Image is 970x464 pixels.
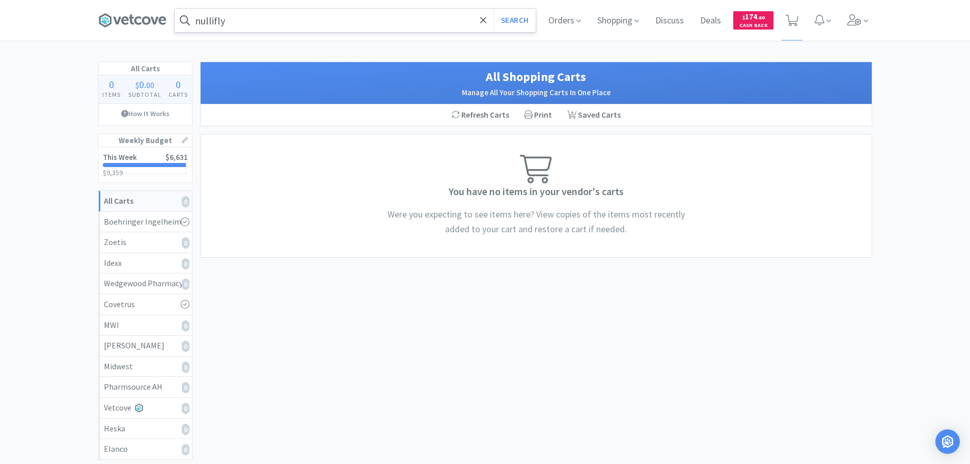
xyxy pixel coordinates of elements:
i: 0 [182,362,189,373]
h4: Items [99,90,125,99]
i: 0 [182,424,189,435]
i: 0 [182,341,189,352]
span: 174 [742,12,765,21]
a: Midwest0 [99,357,192,377]
a: All Carts0 [99,191,192,212]
span: 0 [176,78,181,91]
i: 0 [182,258,189,269]
div: Pharmsource AH [104,380,187,394]
div: [PERSON_NAME] [104,339,187,352]
a: Boehringer Ingelheim [99,212,192,233]
a: Vetcove0 [99,398,192,419]
i: 0 [182,444,189,455]
h4: Subtotal [124,90,165,99]
div: Elanco [104,443,187,456]
span: 0 [139,78,144,91]
a: MWI0 [99,315,192,336]
a: Covetrus [99,294,192,315]
h2: This Week [103,153,137,161]
a: Saved Carts [560,104,628,126]
button: Search [493,9,536,32]
div: Covetrus [104,298,187,311]
span: Cash Back [739,23,767,30]
a: $174.60Cash Back [733,7,773,34]
a: This Week$6,631$9,359 [99,147,192,182]
h4: Were you expecting to see items here? View copies of the items most recently added to your cart a... [383,207,689,237]
a: Heska0 [99,419,192,440]
i: 0 [182,382,189,393]
span: $ [135,80,139,90]
h3: You have no items in your vendor's carts [206,183,867,200]
i: 0 [182,237,189,249]
input: Search by item, sku, manufacturer, ingredient, size... [175,9,536,32]
span: $6,631 [165,152,188,162]
div: Open Intercom Messenger [935,429,960,454]
a: Idexx0 [99,253,192,274]
a: How It Works [99,104,192,123]
a: Elanco0 [99,439,192,459]
a: Zoetis0 [99,232,192,253]
strong: All Carts [104,196,133,206]
span: . 60 [757,14,765,21]
div: Wedgewood Pharmacy [104,277,187,290]
a: [PERSON_NAME]0 [99,336,192,357]
h1: All Carts [99,62,192,75]
i: 0 [182,320,189,332]
a: Deals [696,16,725,25]
i: 0 [182,279,189,290]
span: 0 [109,78,114,91]
div: Refresh Carts [444,104,517,126]
a: Pharmsource AH0 [99,377,192,398]
span: 00 [146,80,154,90]
div: . [124,79,165,90]
div: Heska [104,422,187,435]
i: 0 [182,403,189,414]
a: Discuss [651,16,688,25]
div: MWI [104,319,187,332]
div: Vetcove [104,401,187,415]
h1: Weekly Budget [99,134,192,147]
h2: Manage All Your Shopping Carts In One Place [211,87,862,99]
h4: Carts [165,90,192,99]
i: 0 [182,196,189,207]
div: Zoetis [104,236,187,249]
a: Wedgewood Pharmacy0 [99,274,192,294]
div: Boehringer Ingelheim [104,215,187,229]
div: Print [517,104,560,126]
span: $9,359 [103,168,123,177]
span: $ [742,14,745,21]
div: Idexx [104,257,187,270]
div: Midwest [104,360,187,373]
h1: All Shopping Carts [211,67,862,87]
